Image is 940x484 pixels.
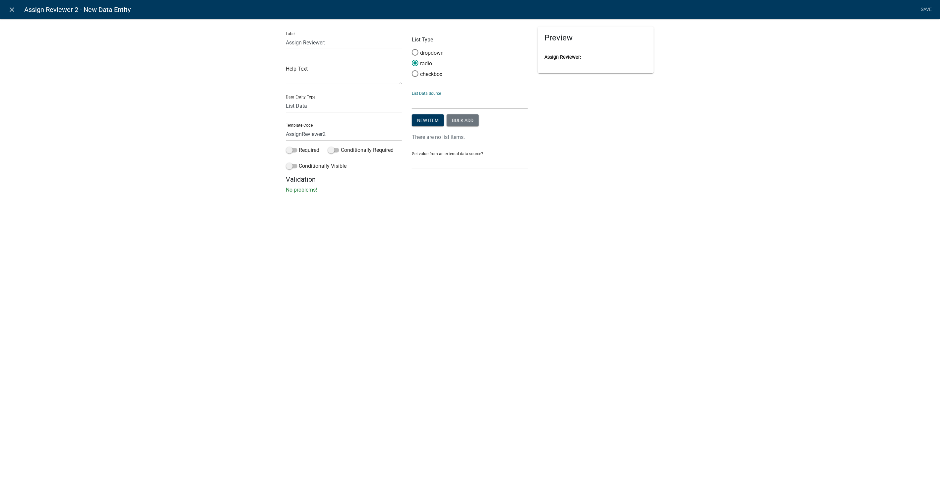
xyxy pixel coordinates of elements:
p: No problems! [286,186,654,194]
button: Bulk add [447,114,479,126]
label: Conditionally Required [328,146,394,154]
p: There are no list items. [412,133,528,141]
span: Assign Reviewer 2 - New Data Entity [24,3,131,16]
label: radio [412,60,432,68]
label: dropdown [412,49,444,57]
label: checkbox [412,70,442,78]
a: Save [918,3,935,16]
i: close [8,6,16,14]
p: List Type [412,36,528,44]
label: Assign Reviewer: [544,55,581,60]
label: Conditionally Visible [286,162,347,170]
h5: Preview [544,33,647,43]
h5: Validation [286,175,654,183]
label: Required [286,146,320,154]
button: New item [412,114,444,126]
